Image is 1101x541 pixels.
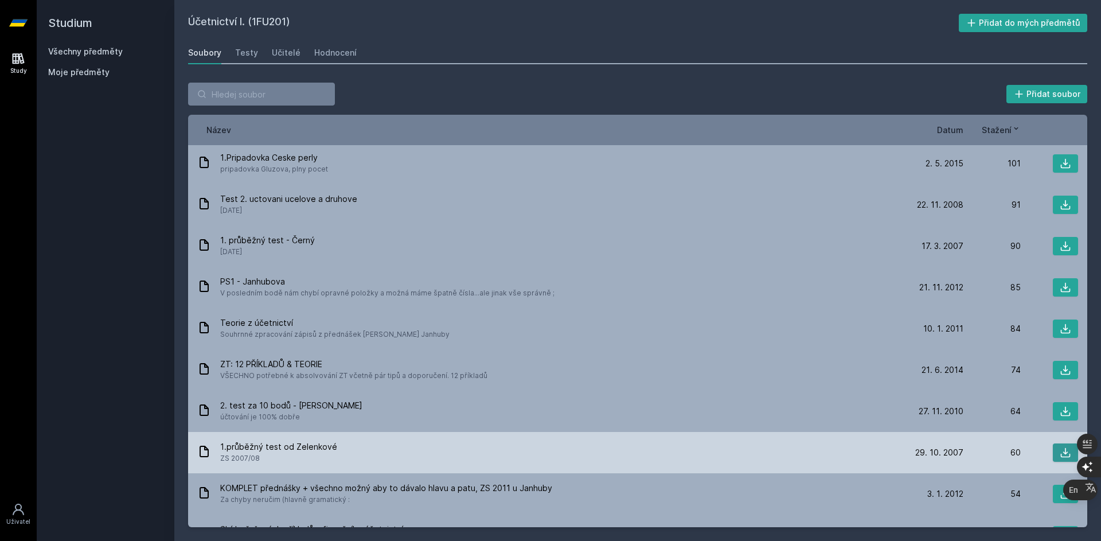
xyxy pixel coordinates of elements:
a: Hodnocení [314,41,357,64]
span: 1. průběžný test - Černý [220,235,315,246]
div: Uživatel [6,517,30,526]
div: 54 [963,488,1021,500]
div: 85 [963,282,1021,293]
div: 90 [963,240,1021,252]
span: 1.průběžný test od Zelenkové [220,441,337,453]
div: 64 [963,406,1021,417]
span: VŠECHNO potřebné k absolvování ZT včetně pár tipů a doporučení. 12 příkladů [220,370,487,382]
h2: Účetnictví I. (1FU201) [188,14,959,32]
span: Moje předměty [48,67,110,78]
span: ZS 2007/08 [220,453,337,464]
input: Hledej soubor [188,83,335,106]
a: Study [2,46,34,81]
div: Soubory [188,47,221,59]
span: 21. 11. 2012 [919,282,963,293]
button: Přidat do mých předmětů [959,14,1088,32]
div: Hodnocení [314,47,357,59]
a: Učitelé [272,41,300,64]
span: 21. 6. 2014 [922,364,963,376]
span: 17. 3. 2007 [922,240,963,252]
button: Stažení [982,124,1021,136]
span: 3. 1. 2012 [927,488,963,500]
a: Testy [235,41,258,64]
button: Přidat soubor [1006,85,1088,103]
div: Study [10,67,27,75]
a: Všechny předměty [48,46,123,56]
span: 2. test za 10 bodů - [PERSON_NAME] [220,400,362,411]
span: KOMPLET přednášky + všechno možný aby to dávalo hlavu a patu, ZS 2011 u Janhuby [220,482,552,494]
span: 2. 5. 2015 [926,158,963,169]
span: 29. 10. 2007 [915,447,963,458]
div: Testy [235,47,258,59]
div: 60 [963,447,1021,458]
span: Stažení [982,124,1012,136]
span: Teorie z účetnictví [220,317,450,329]
div: 74 [963,364,1021,376]
span: účtování je 100% dobře [220,411,362,423]
span: 1.Pripadovka Ceske perly [220,152,328,164]
span: 10. 1. 2011 [923,323,963,334]
span: [DATE] [220,246,315,258]
span: 22. 11. 2008 [917,199,963,211]
button: Datum [937,124,963,136]
span: pripadovka Gluzova, plny pocet [220,164,328,175]
span: V posledním bodě nám chybí opravné položky a možná máme špatně čísla...ale jinak vše správně ; [220,287,555,299]
span: Za chyby neručim (hlavně gramatický : [220,494,552,505]
div: 101 [963,158,1021,169]
span: Sbírka řešených příkladů z finančního účetnictví [220,524,434,535]
a: Soubory [188,41,221,64]
div: 91 [963,199,1021,211]
button: Název [206,124,231,136]
span: ZT: 12 PŘÍKLADŮ & TEORIE [220,359,487,370]
span: Souhrnné zpracování zápisů z přednášek [PERSON_NAME] Janhuby [220,329,450,340]
div: 84 [963,323,1021,334]
span: 27. 11. 2010 [919,406,963,417]
span: Test 2. uctovani ucelove a druhove [220,193,357,205]
span: PS1 - Janhubova [220,276,555,287]
div: Učitelé [272,47,300,59]
a: Uživatel [2,497,34,532]
span: [DATE] [220,205,357,216]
